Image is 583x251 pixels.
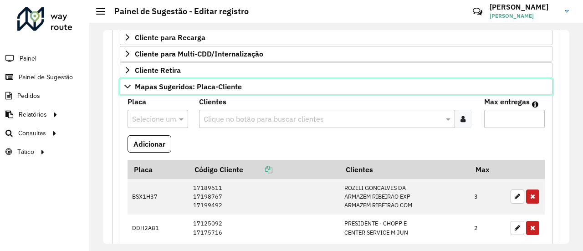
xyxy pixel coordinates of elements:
[17,91,40,101] span: Pedidos
[120,62,552,78] a: Cliente Retira
[17,147,34,157] span: Tático
[243,165,272,174] a: Copiar
[128,135,171,153] button: Adicionar
[470,160,506,179] th: Max
[120,30,552,45] a: Cliente para Recarga
[128,96,146,107] label: Placa
[128,160,188,179] th: Placa
[340,160,470,179] th: Clientes
[18,128,46,138] span: Consultas
[135,34,205,41] span: Cliente para Recarga
[188,179,339,215] td: 17189611 17198767 17199492
[470,179,506,215] td: 3
[468,2,487,21] a: Contato Rápido
[470,215,506,241] td: 2
[135,83,242,90] span: Mapas Sugeridos: Placa-Cliente
[188,215,339,241] td: 17125092 17175716
[199,96,226,107] label: Clientes
[340,215,470,241] td: PRESIDENTE - CHOPP E CENTER SERVICE M JUN
[135,50,263,57] span: Cliente para Multi-CDD/Internalização
[105,6,249,16] h2: Painel de Sugestão - Editar registro
[120,46,552,61] a: Cliente para Multi-CDD/Internalização
[128,215,188,241] td: DDH2A81
[20,54,36,63] span: Painel
[19,110,47,119] span: Relatórios
[490,3,558,11] h3: [PERSON_NAME]
[532,101,538,108] em: Máximo de clientes que serão colocados na mesma rota com os clientes informados
[19,72,73,82] span: Painel de Sugestão
[484,96,530,107] label: Max entregas
[120,79,552,94] a: Mapas Sugeridos: Placa-Cliente
[128,179,188,215] td: BSX1H37
[340,179,470,215] td: ROZELI GONCALVES DA ARMAZEM RIBEIRAO EXP ARMAZEM RIBEIRAO COM
[490,12,558,20] span: [PERSON_NAME]
[135,67,181,74] span: Cliente Retira
[188,160,339,179] th: Código Cliente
